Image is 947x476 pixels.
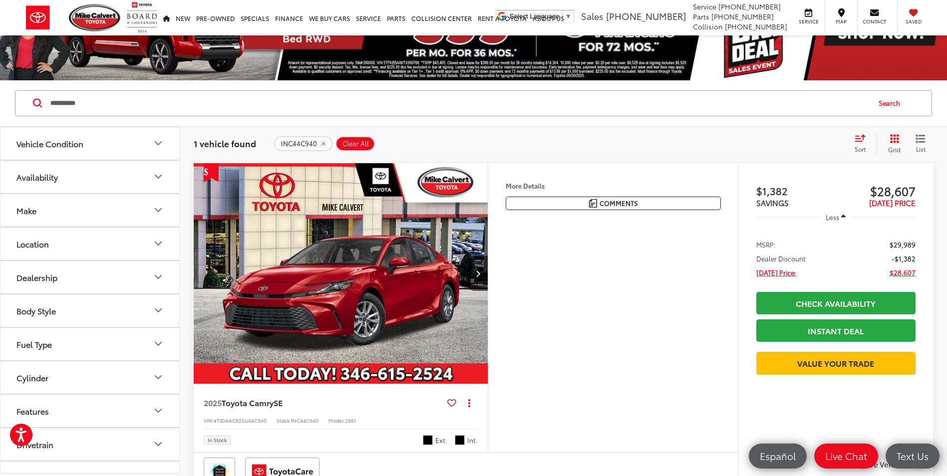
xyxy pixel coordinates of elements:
a: Text Us [886,444,940,469]
span: Contact [863,18,886,25]
span: -$1,382 [892,253,916,263]
div: Location [16,239,49,248]
div: Fuel Type [16,339,52,349]
span: 1 vehicle found [194,137,256,149]
div: Make [152,204,164,216]
div: Body Style [152,304,164,316]
span: $28,607 [890,267,916,277]
div: Features [152,405,164,417]
div: Availability [152,171,164,183]
button: Vehicle ConditionVehicle Condition [0,127,180,160]
span: Live Chat [820,450,872,462]
span: Sales [581,9,604,22]
div: Drivetrain [16,440,53,449]
span: Ext. [435,436,447,445]
span: Parts [693,11,709,21]
span: MSRP: [756,239,776,249]
span: Less [826,213,839,222]
span: INC44C940 [281,140,317,148]
button: Body StyleBody Style [0,294,180,327]
button: Actions [460,394,478,411]
span: Sort [855,145,866,153]
span: Model: [328,417,345,424]
span: Text Us [892,450,934,462]
span: $29,989 [890,239,916,249]
span: Saved [903,18,925,25]
span: SE [274,397,283,408]
span: VIN: [204,417,214,424]
span: dropdown dots [468,399,470,407]
span: Int. [467,436,478,445]
button: CylinderCylinder [0,361,180,394]
span: Get Price Drop Alert [204,163,219,182]
button: Comments [506,197,721,210]
button: List View [908,134,933,154]
span: [PHONE_NUMBER] [718,1,781,11]
a: Instant Deal [756,319,916,342]
span: 2025 [204,397,222,408]
span: Dealer Discount [756,253,806,263]
button: Fuel TypeFuel Type [0,328,180,360]
div: Cylinder [152,371,164,383]
button: Search [869,91,915,116]
div: Vehicle Condition [16,139,83,148]
span: [PHONE_NUMBER] [711,11,774,21]
span: Service [797,18,820,25]
button: AvailabilityAvailability [0,161,180,193]
a: Check Availability [756,292,916,314]
div: Drivetrain [152,438,164,450]
a: Value Your Trade [756,352,916,374]
div: Vehicle Condition [152,137,164,149]
button: Grid View [877,134,908,154]
input: Search by Make, Model, or Keyword [49,91,869,115]
span: [PHONE_NUMBER] [725,21,787,31]
img: 2025 Toyota Camry SE [193,163,489,385]
button: DealershipDealership [0,261,180,293]
div: Dealership [152,271,164,283]
span: INC44C940 [291,417,318,424]
a: Live Chat [814,444,878,469]
a: Español [749,444,807,469]
span: Service [693,1,716,11]
div: Fuel Type [152,338,164,350]
span: Español [755,450,801,462]
span: ▼ [565,12,572,20]
span: Stock: [277,417,291,424]
div: Cylinder [16,373,48,382]
div: Body Style [16,306,56,315]
div: Dealership [16,272,57,282]
span: Map [830,18,852,25]
span: [DATE] PRICE [869,197,916,208]
h4: More Details [506,182,721,189]
span: [DATE] Price: [756,267,796,277]
div: 2025 Toyota Camry SE 0 [193,163,489,384]
span: Collision [693,21,723,31]
span: $1,382 [756,183,836,198]
img: Mike Calvert Toyota [69,4,122,31]
label: Compare Vehicle [845,460,923,470]
a: 2025 Toyota Camry SE2025 Toyota Camry SE2025 Toyota Camry SE2025 Toyota Camry SE [193,163,489,384]
span: Grid [888,145,901,154]
span: 2561 [345,417,356,424]
span: 4T1DAACK2SU44C940 [214,417,267,424]
button: Select sort value [850,134,877,154]
a: 2025Toyota CamrySE [204,397,443,408]
span: SAVINGS [756,197,789,208]
button: remove %20INC44C940 [274,136,332,151]
img: Comments [589,199,597,208]
div: Features [16,406,49,416]
span: Underground [423,435,433,445]
button: Less [821,208,851,226]
span: $28,607 [836,183,916,198]
button: LocationLocation [0,228,180,260]
button: Next image [468,256,488,291]
div: Availability [16,172,58,182]
button: FeaturesFeatures [0,395,180,427]
div: Location [152,238,164,249]
button: Clear All [335,136,375,151]
button: MakeMake [0,194,180,227]
span: List [916,145,926,153]
span: Black [455,435,465,445]
span: In Stock [208,438,227,443]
